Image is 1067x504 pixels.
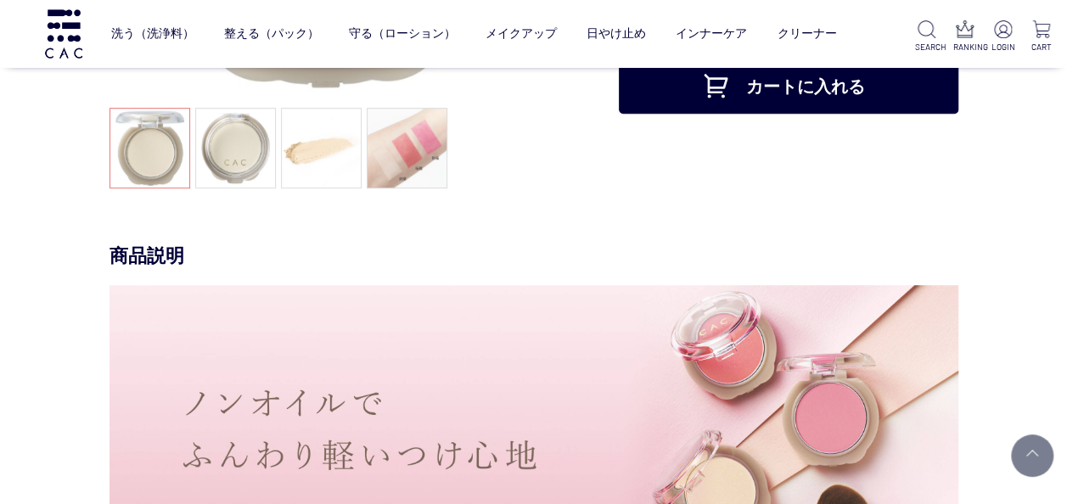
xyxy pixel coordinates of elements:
div: 商品説明 [110,244,958,268]
p: RANKING [952,41,977,53]
a: SEARCH [915,20,940,53]
a: 整える（パック） [224,13,319,55]
p: LOGIN [991,41,1015,53]
img: logo [42,9,85,58]
a: 守る（ローション） [349,13,456,55]
a: メイクアップ [486,13,557,55]
a: クリーナー [777,13,836,55]
a: CART [1029,20,1053,53]
a: RANKING [952,20,977,53]
p: SEARCH [915,41,940,53]
a: 日やけ止め [587,13,646,55]
p: CART [1029,41,1053,53]
a: インナーケア [676,13,747,55]
a: LOGIN [991,20,1015,53]
a: 洗う（洗浄料） [111,13,194,55]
